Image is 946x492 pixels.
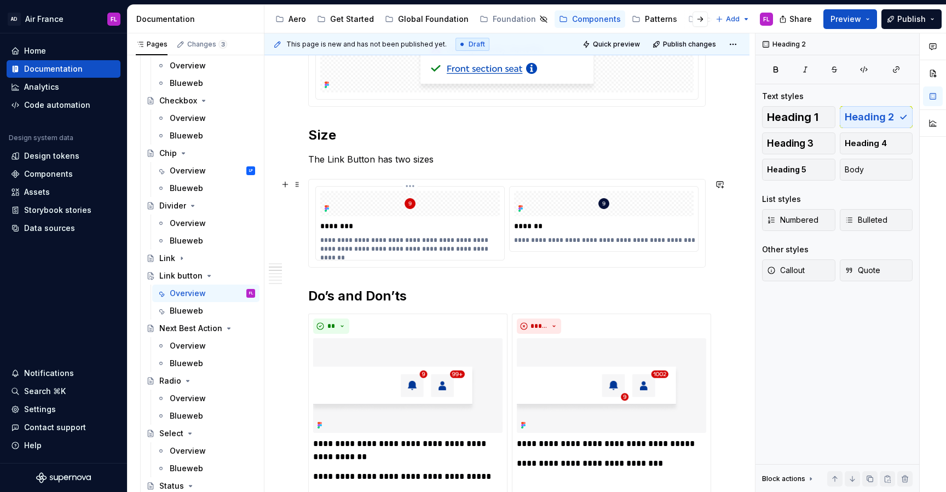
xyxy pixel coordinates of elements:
div: Link button [159,270,203,281]
div: Foundation [493,14,536,25]
button: Contact support [7,419,120,436]
span: Callout [767,265,805,276]
div: Pages [136,40,168,49]
div: Global Foundation [398,14,469,25]
div: Checkbox [159,95,197,106]
div: Aero [289,14,306,25]
a: Select [142,425,259,442]
button: Search ⌘K [7,383,120,400]
a: Blueweb [152,180,259,197]
div: Overview [170,113,206,124]
div: Code automation [24,100,90,111]
a: Data sources [7,219,120,237]
a: Blueweb [152,302,259,320]
div: Chip [159,148,177,159]
a: Blueweb [152,460,259,477]
div: Notifications [24,368,74,379]
a: OverviewLP [152,162,259,180]
button: Help [7,437,120,454]
button: Share [774,9,819,29]
span: Heading 3 [767,138,814,149]
a: Radio [142,372,259,390]
div: Overview [170,218,206,229]
div: Status [159,481,184,491]
div: Blueweb [170,410,203,421]
div: Blueweb [170,358,203,369]
svg: Supernova Logo [36,472,91,483]
h2: Size [308,126,706,144]
a: Analytics [7,78,120,96]
a: Link [142,250,259,267]
div: Blueweb [170,235,203,246]
div: Overview [170,445,206,456]
span: Quote [845,265,880,276]
span: Draft [469,40,485,49]
span: Heading 5 [767,164,806,175]
div: Blueweb [170,78,203,89]
div: Blueweb [170,305,203,316]
div: Analytics [24,82,59,92]
a: Components [7,165,120,183]
a: Overview [152,442,259,460]
a: Patterns [627,10,682,28]
div: Text styles [762,91,804,102]
button: Heading 4 [840,132,913,154]
span: Heading 1 [767,112,818,123]
div: FL [763,15,770,24]
a: Link button [142,267,259,285]
a: Code automation [7,96,120,114]
span: Share [789,14,812,25]
div: Block actions [762,474,805,483]
a: OverviewFL [152,285,259,302]
button: Quote [840,259,913,281]
div: Next Best Action [159,323,222,334]
div: Storybook stories [24,205,91,216]
img: 9e8fdb09-31da-4b07-b9b9-4b531bf39177.png [313,338,503,433]
div: Overview [170,165,206,176]
div: Overview [170,340,206,351]
div: Page tree [271,8,710,30]
a: Overview [152,390,259,407]
div: Block actions [762,471,815,487]
button: Heading 5 [762,159,835,181]
span: Numbered [767,215,818,225]
a: Documentation [7,60,120,78]
a: Get Started [313,10,378,28]
div: Design tokens [24,151,79,161]
div: Design system data [9,134,73,142]
div: Documentation [24,63,83,74]
button: Heading 3 [762,132,835,154]
button: Heading 1 [762,106,835,128]
a: Blueweb [152,74,259,92]
div: Components [572,14,621,25]
span: Publish [897,14,926,25]
a: Chip [142,144,259,162]
button: Publish changes [649,37,721,52]
div: LP [249,165,253,176]
a: Overview [152,337,259,355]
a: Blueweb [152,407,259,425]
div: Overview [170,60,206,71]
a: Settings [7,401,120,418]
a: Overview [152,215,259,232]
a: Blueweb [152,232,259,250]
a: Components [555,10,625,28]
span: Body [845,164,864,175]
a: Assets [7,183,120,201]
span: Add [726,15,740,24]
div: Overview [170,393,206,404]
button: ADAir FranceFL [2,7,125,31]
a: Storybook stories [7,201,120,219]
div: Help [24,440,42,451]
div: Other styles [762,244,809,255]
div: Settings [24,404,56,415]
button: Quick preview [579,37,645,52]
button: Notifications [7,364,120,382]
a: Overview [152,109,259,127]
div: Assets [24,187,50,198]
button: Numbered [762,209,835,231]
span: 3 [218,40,227,49]
span: Publish changes [663,40,716,49]
div: Link [159,253,175,264]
